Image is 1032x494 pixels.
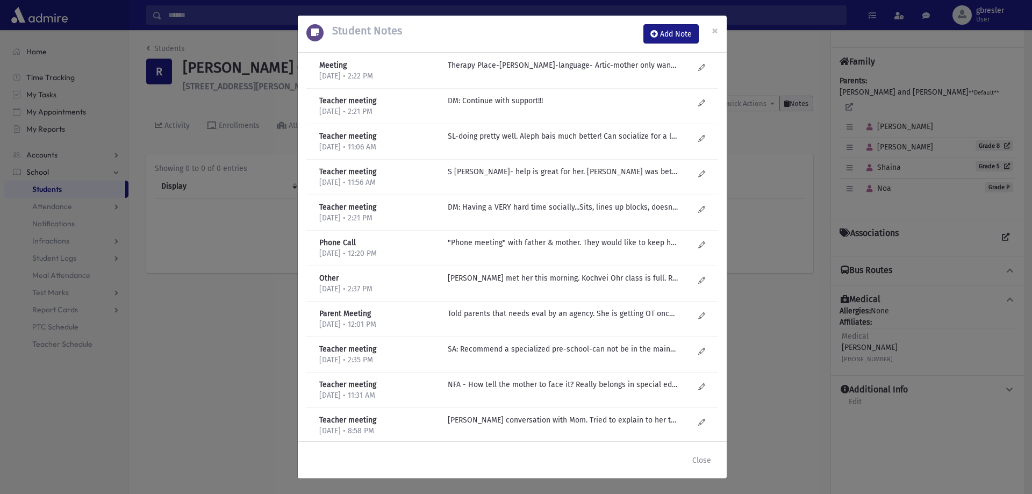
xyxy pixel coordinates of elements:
b: Teacher meeting [319,132,376,141]
p: [DATE] • 8:58 PM [319,426,437,436]
p: [DATE] • 2:22 PM [319,71,437,82]
p: [PERSON_NAME] conversation with Mom. Tried to explain to her that it's not about managing. Approv... [448,414,678,426]
b: Meeting [319,61,347,70]
p: SL-doing pretty well. Aleph bais much better! Can socialize for a little time, but still a strugg... [448,131,678,142]
p: [DATE] • 2:21 PM [319,213,437,224]
b: Teacher meeting [319,380,376,389]
b: Other [319,274,339,283]
p: S [PERSON_NAME]- help is great for her. [PERSON_NAME] was better, but getting harder. Fluctuates.... [448,166,678,177]
button: Close [703,16,727,46]
p: [DATE] • 2:21 PM [319,106,437,117]
button: Add Note [643,24,699,44]
p: DM: Having a VERY hard time socially...Sits, lines up blocks, doesn't know how to play WITH someo... [448,202,678,213]
b: Parent Meeting [319,309,371,318]
p: DM: Continue with support!!! [448,95,678,106]
p: [DATE] • 12:20 PM [319,248,437,259]
p: Therapy Place-[PERSON_NAME]-language- Artic-mother only wants sh, [PERSON_NAME] OT-Hadas-needs a ... [448,60,678,71]
p: NFA - How tell the mother to face it? Really belongs in special ed school!! Struggling academical... [448,379,678,390]
b: Teacher meeting [319,167,376,176]
p: [DATE] • 2:37 PM [319,284,437,295]
p: Told parents that needs eval by an agency. She is getting OT once a week. Working on sensory. The... [448,308,678,319]
button: Close [685,450,718,470]
p: SA: Recommend a specialized pre-school-can not be in the mainstream!! [448,343,678,355]
h5: Student Notes [324,24,402,37]
b: Teacher meeting [319,203,376,212]
span: × [712,23,718,38]
p: [PERSON_NAME] met her this morning. Kochvei Ohr class is full. Really best for her to be in small... [448,273,678,284]
b: Teacher meeting [319,345,376,354]
p: [DATE] • 11:06 AM [319,142,437,153]
b: Teacher meeting [319,416,376,425]
p: [DATE] • 12:01 PM [319,319,437,330]
p: [DATE] • 11:56 AM [319,177,437,188]
b: Phone Call [319,238,356,247]
p: [DATE] • 11:31 AM [319,390,437,401]
b: Teacher meeting [319,96,376,105]
p: "Phone meeting" with father & mother. They would like to keep her in TCS (as opposed to [PERSON_N... [448,237,678,248]
p: [DATE] • 2:35 PM [319,355,437,366]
